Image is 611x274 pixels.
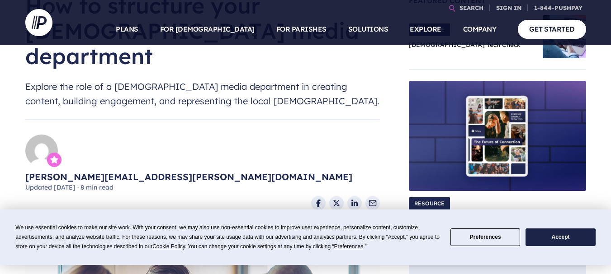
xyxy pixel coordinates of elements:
[25,183,352,192] span: Updated [DATE] 8 min read
[365,196,380,210] a: Share via Email
[116,14,138,45] a: PLANS
[347,196,362,210] a: Share on LinkedIn
[409,197,450,210] span: RESOURCE
[463,14,497,45] a: COMPANY
[160,14,255,45] a: FOR [DEMOGRAPHIC_DATA]
[15,223,440,251] div: We use essential cookies to make our site work. With your consent, we may also use non-essential ...
[518,20,586,38] a: GET STARTED
[311,196,326,210] a: Share on Facebook
[329,196,344,210] a: Share on X
[25,79,380,108] span: Explore the role of a [DEMOGRAPHIC_DATA] media department in creating content, building engagemen...
[526,228,595,246] button: Accept
[410,14,441,45] a: EXPLORE
[25,171,352,183] a: [PERSON_NAME][EMAIL_ADDRESS][PERSON_NAME][DOMAIN_NAME]
[450,228,520,246] button: Preferences
[152,243,185,250] span: Cookie Policy
[276,14,327,45] a: FOR PARISHES
[348,14,388,45] a: SOLUTIONS
[77,183,79,191] span: ·
[25,135,58,167] img: jonathan.louvis@pushpay.com
[334,243,364,250] span: Preferences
